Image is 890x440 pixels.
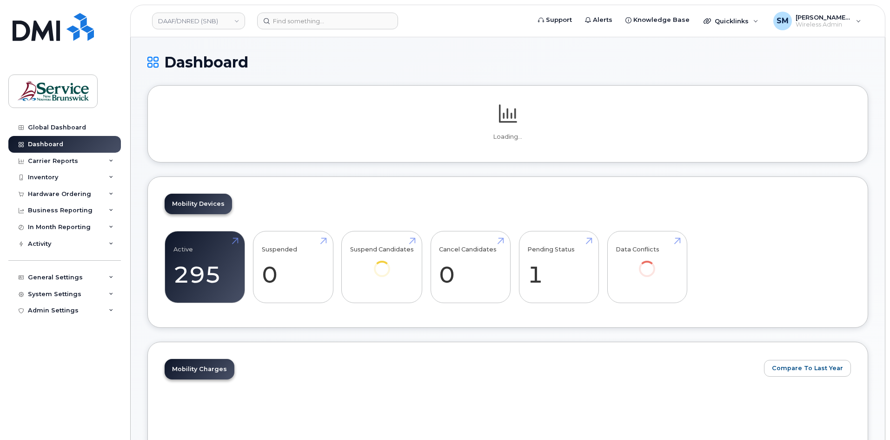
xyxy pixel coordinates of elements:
h1: Dashboard [147,54,868,70]
button: Compare To Last Year [764,360,851,377]
a: Pending Status 1 [527,237,590,298]
a: Mobility Charges [165,359,234,379]
a: Data Conflicts [616,237,678,290]
a: Active 295 [173,237,236,298]
span: Compare To Last Year [772,364,843,372]
p: Loading... [165,133,851,141]
a: Suspended 0 [262,237,325,298]
a: Mobility Devices [165,194,232,214]
a: Cancel Candidates 0 [439,237,502,298]
a: Suspend Candidates [350,237,414,290]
